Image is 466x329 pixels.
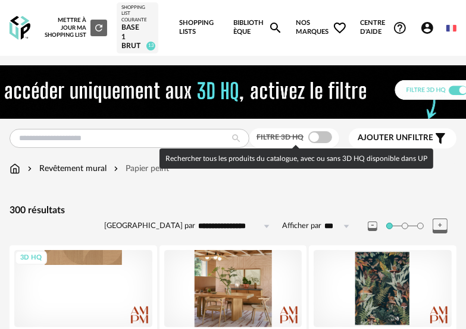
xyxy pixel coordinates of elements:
[25,163,35,175] img: svg+xml;base64,PHN2ZyB3aWR0aD0iMTYiIGhlaWdodD0iMTYiIHZpZXdCb3g9IjAgMCAxNiAxNiIgZmlsbD0ibm9uZSIgeG...
[358,133,433,143] span: filtre
[10,16,30,40] img: OXP
[121,5,154,51] a: Shopping List courante BASE 1 BRUT 13
[104,221,195,231] label: [GEOGRAPHIC_DATA] par
[349,128,456,148] button: Ajouter unfiltre Filter icon
[146,42,155,50] span: 13
[121,23,154,51] div: BASE 1 BRUT
[333,21,347,35] span: Heart Outline icon
[360,19,407,36] span: Centre d'aideHelp Circle Outline icon
[15,251,47,265] div: 3D HQ
[121,5,154,23] div: Shopping List courante
[268,21,283,35] span: Magnify icon
[446,23,456,33] img: fr
[93,24,104,30] span: Refresh icon
[159,148,433,169] div: Rechercher tous les produits du catalogue, avec ou sans 3D HQ disponible dans UP
[10,204,456,217] div: 300 résultats
[282,221,321,231] label: Afficher par
[10,163,20,175] img: svg+xml;base64,PHN2ZyB3aWR0aD0iMTYiIGhlaWdodD0iMTciIHZpZXdCb3g9IjAgMCAxNiAxNyIgZmlsbD0ibm9uZSIgeG...
[257,134,304,141] span: Filtre 3D HQ
[358,134,408,142] span: Ajouter un
[420,21,434,35] span: Account Circle icon
[44,17,107,39] div: Mettre à jour ma Shopping List
[433,131,448,145] span: Filter icon
[420,21,440,35] span: Account Circle icon
[393,21,407,35] span: Help Circle Outline icon
[25,163,107,175] div: Revêtement mural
